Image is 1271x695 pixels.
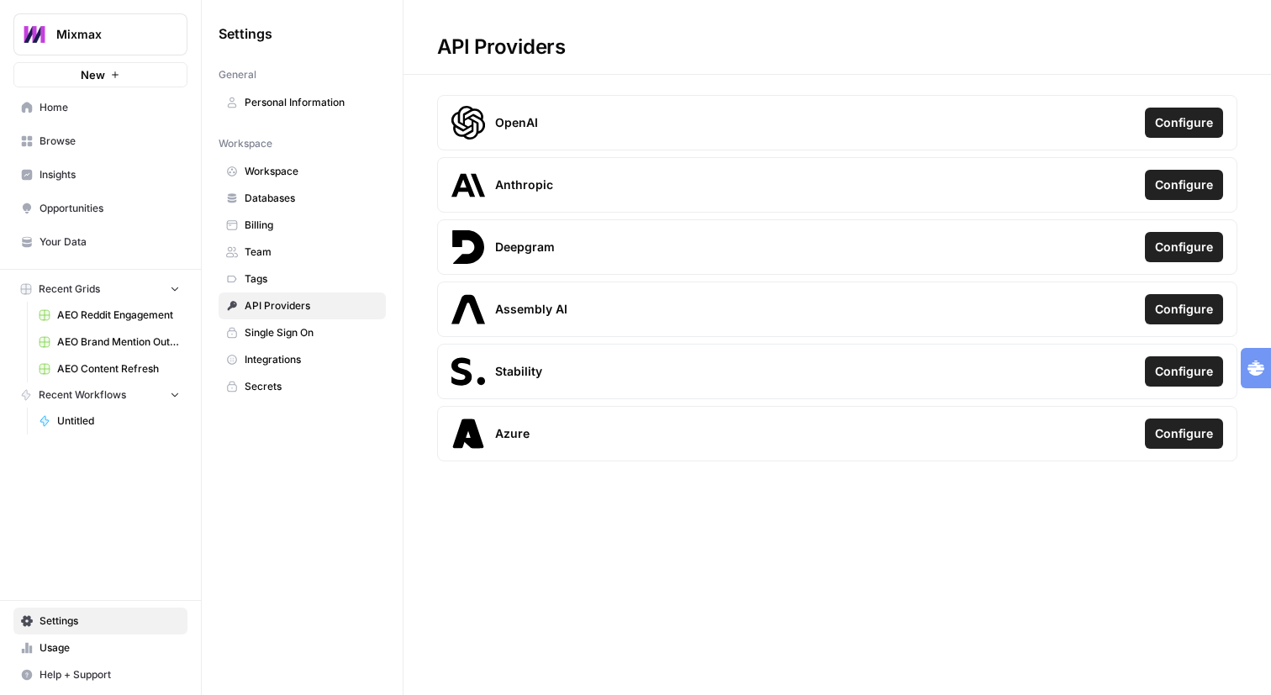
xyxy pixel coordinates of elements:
[1145,356,1223,387] button: Configure
[219,136,272,151] span: Workspace
[40,234,180,250] span: Your Data
[13,382,187,408] button: Recent Workflows
[219,319,386,346] a: Single Sign On
[245,95,378,110] span: Personal Information
[13,94,187,121] a: Home
[245,298,378,313] span: API Providers
[495,176,553,193] span: Anthropic
[31,329,187,355] a: AEO Brand Mention Outreach
[219,373,386,400] a: Secrets
[1145,170,1223,200] button: Configure
[13,195,187,222] a: Opportunities
[1155,114,1213,131] span: Configure
[31,355,187,382] a: AEO Content Refresh
[495,114,538,131] span: OpenAI
[495,301,567,318] span: Assembly AI
[13,661,187,688] button: Help + Support
[403,34,599,61] div: API Providers
[1145,419,1223,449] button: Configure
[495,239,555,255] span: Deepgram
[219,346,386,373] a: Integrations
[1145,232,1223,262] button: Configure
[219,185,386,212] a: Databases
[219,158,386,185] a: Workspace
[40,640,180,656] span: Usage
[40,134,180,149] span: Browse
[57,413,180,429] span: Untitled
[31,408,187,434] a: Untitled
[19,19,50,50] img: Mixmax Logo
[57,361,180,376] span: AEO Content Refresh
[219,292,386,319] a: API Providers
[219,67,256,82] span: General
[81,66,105,83] span: New
[1155,363,1213,380] span: Configure
[245,218,378,233] span: Billing
[219,239,386,266] a: Team
[219,24,272,44] span: Settings
[495,363,542,380] span: Stability
[40,667,180,682] span: Help + Support
[39,387,126,403] span: Recent Workflows
[245,191,378,206] span: Databases
[13,276,187,302] button: Recent Grids
[13,608,187,634] a: Settings
[219,266,386,292] a: Tags
[13,161,187,188] a: Insights
[245,271,378,287] span: Tags
[13,634,187,661] a: Usage
[245,325,378,340] span: Single Sign On
[245,352,378,367] span: Integrations
[245,164,378,179] span: Workspace
[1155,239,1213,255] span: Configure
[13,229,187,255] a: Your Data
[13,128,187,155] a: Browse
[219,89,386,116] a: Personal Information
[1145,108,1223,138] button: Configure
[1155,301,1213,318] span: Configure
[1155,176,1213,193] span: Configure
[1155,425,1213,442] span: Configure
[13,13,187,55] button: Workspace: Mixmax
[1145,294,1223,324] button: Configure
[13,62,187,87] button: New
[40,100,180,115] span: Home
[40,201,180,216] span: Opportunities
[39,282,100,297] span: Recent Grids
[245,245,378,260] span: Team
[219,212,386,239] a: Billing
[57,334,180,350] span: AEO Brand Mention Outreach
[56,26,158,43] span: Mixmax
[40,613,180,629] span: Settings
[57,308,180,323] span: AEO Reddit Engagement
[495,425,530,442] span: Azure
[245,379,378,394] span: Secrets
[40,167,180,182] span: Insights
[31,302,187,329] a: AEO Reddit Engagement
